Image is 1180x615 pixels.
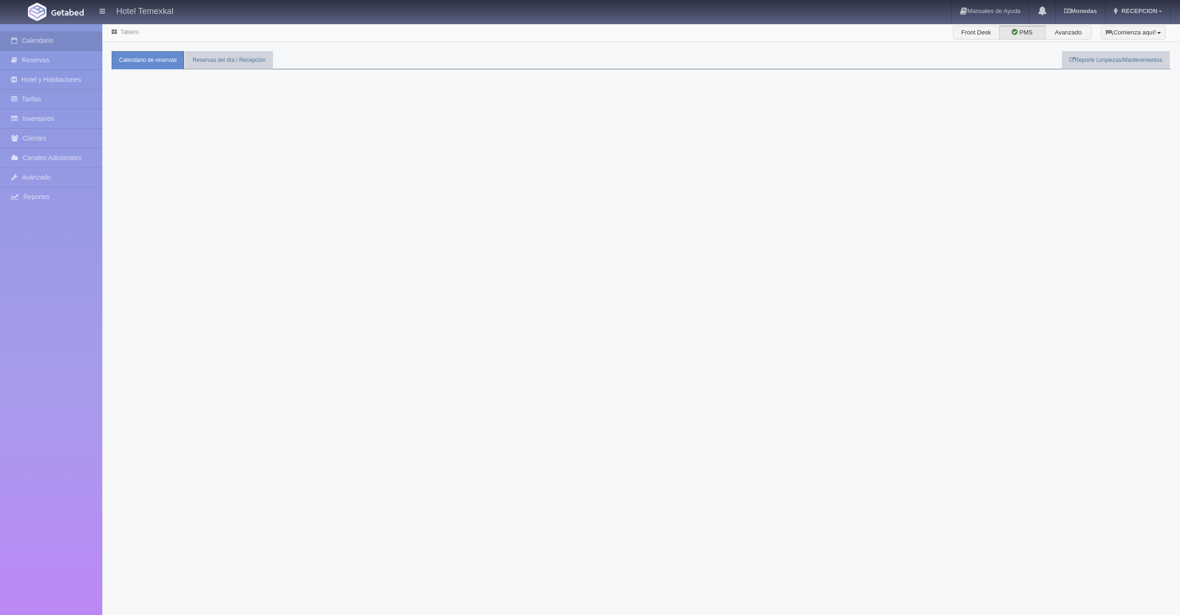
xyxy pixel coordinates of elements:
a: Reporte Limpiezas/Mantenimientos [1062,51,1170,69]
button: ¡Comienza aquí! [1101,26,1166,40]
a: Tablero [120,29,139,35]
img: Getabed [28,3,47,21]
label: Avanzado [1045,26,1092,40]
img: Getabed [51,9,84,16]
label: Front Desk [953,26,1000,40]
a: Reservas del día / Recepción [185,51,273,69]
b: Monedas [1064,7,1097,14]
h4: Hotel Temexkal [116,5,173,16]
label: PMS [999,26,1046,40]
span: RECEPCION [1119,7,1157,14]
a: Calendario de reservas [112,51,184,69]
